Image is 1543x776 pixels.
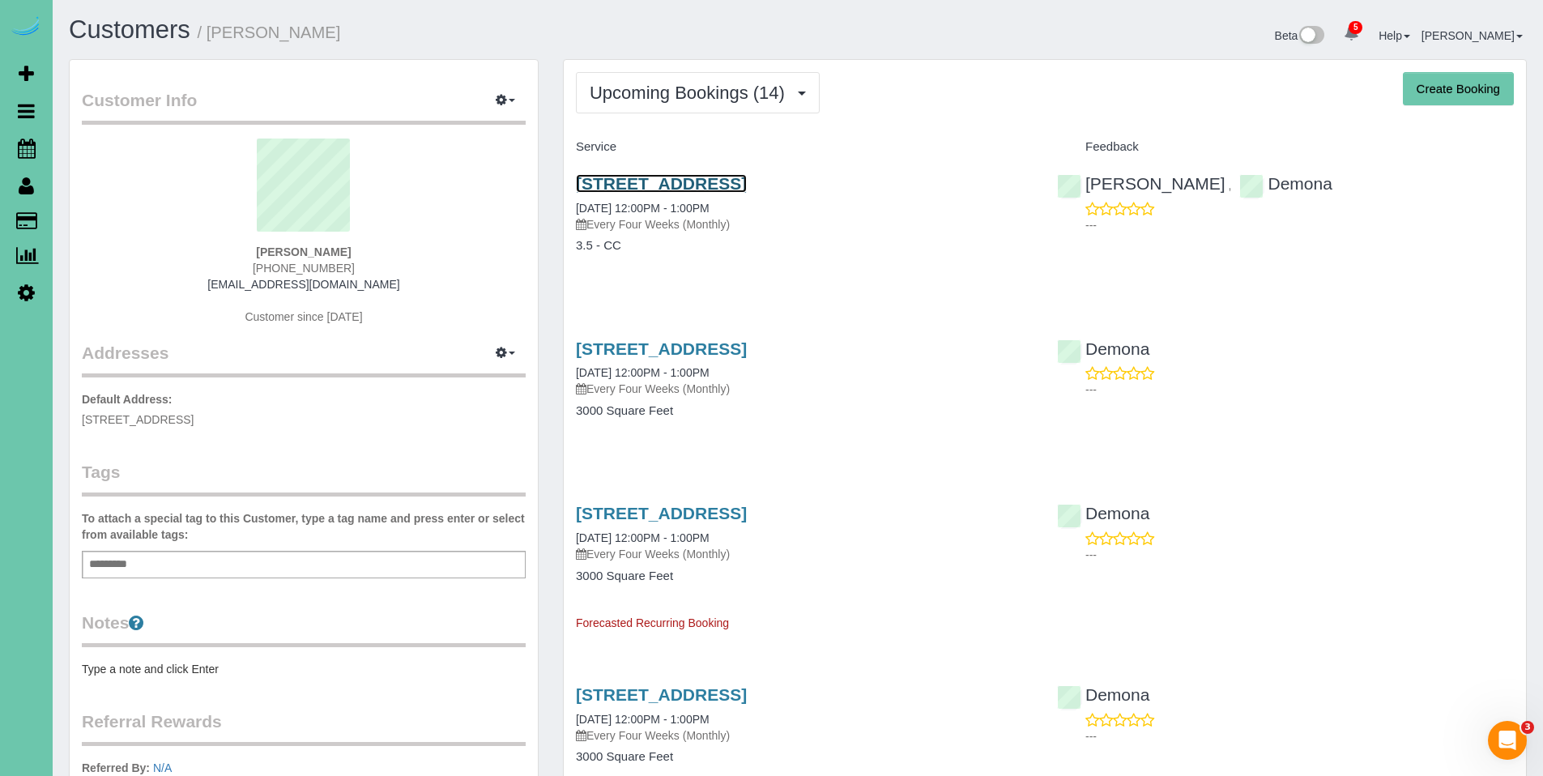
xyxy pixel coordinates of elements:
h4: 3000 Square Feet [576,750,1033,764]
a: [STREET_ADDRESS] [576,339,747,358]
p: Every Four Weeks (Monthly) [576,381,1033,397]
legend: Referral Rewards [82,710,526,746]
a: [DATE] 12:00PM - 1:00PM [576,366,710,379]
span: Upcoming Bookings (14) [590,83,793,103]
h4: Feedback [1057,140,1514,154]
a: Demona [1057,339,1149,358]
span: 3 [1521,721,1534,734]
a: Demona [1057,504,1149,522]
legend: Customer Info [82,88,526,125]
a: Customers [69,15,190,44]
a: [STREET_ADDRESS] [576,174,747,193]
span: [PHONE_NUMBER] [253,262,355,275]
img: New interface [1298,26,1324,47]
h4: 3000 Square Feet [576,569,1033,583]
span: Customer since [DATE] [245,310,362,323]
a: Demona [1057,685,1149,704]
a: [DATE] 12:00PM - 1:00PM [576,202,710,215]
span: [STREET_ADDRESS] [82,413,194,426]
p: Every Four Weeks (Monthly) [576,546,1033,562]
a: Beta [1275,29,1325,42]
a: [STREET_ADDRESS] [576,504,747,522]
h4: Service [576,140,1033,154]
legend: Tags [82,460,526,497]
label: To attach a special tag to this Customer, type a tag name and press enter or select from availabl... [82,510,526,543]
h4: 3000 Square Feet [576,404,1033,418]
p: --- [1085,547,1514,563]
small: / [PERSON_NAME] [198,23,341,41]
p: --- [1085,382,1514,398]
button: Upcoming Bookings (14) [576,72,820,113]
p: Every Four Weeks (Monthly) [576,216,1033,232]
a: Demona [1239,174,1332,193]
img: Automaid Logo [10,16,42,39]
label: Default Address: [82,391,173,407]
pre: Type a note and click Enter [82,661,526,677]
span: , [1229,179,1232,192]
iframe: Intercom live chat [1488,721,1527,760]
a: 5 [1336,16,1367,52]
legend: Notes [82,611,526,647]
a: [PERSON_NAME] [1057,174,1225,193]
p: Every Four Weeks (Monthly) [576,727,1033,744]
button: Create Booking [1403,72,1514,106]
p: --- [1085,728,1514,744]
a: N/A [153,761,172,774]
label: Referred By: [82,760,150,776]
a: Help [1379,29,1410,42]
a: [PERSON_NAME] [1422,29,1523,42]
strong: [PERSON_NAME] [256,245,351,258]
h4: 3.5 - CC [576,239,1033,253]
span: Forecasted Recurring Booking [576,616,729,629]
span: 5 [1349,21,1362,34]
p: --- [1085,217,1514,233]
a: [EMAIL_ADDRESS][DOMAIN_NAME] [207,278,399,291]
a: [DATE] 12:00PM - 1:00PM [576,713,710,726]
a: [STREET_ADDRESS] [576,685,747,704]
a: [DATE] 12:00PM - 1:00PM [576,531,710,544]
